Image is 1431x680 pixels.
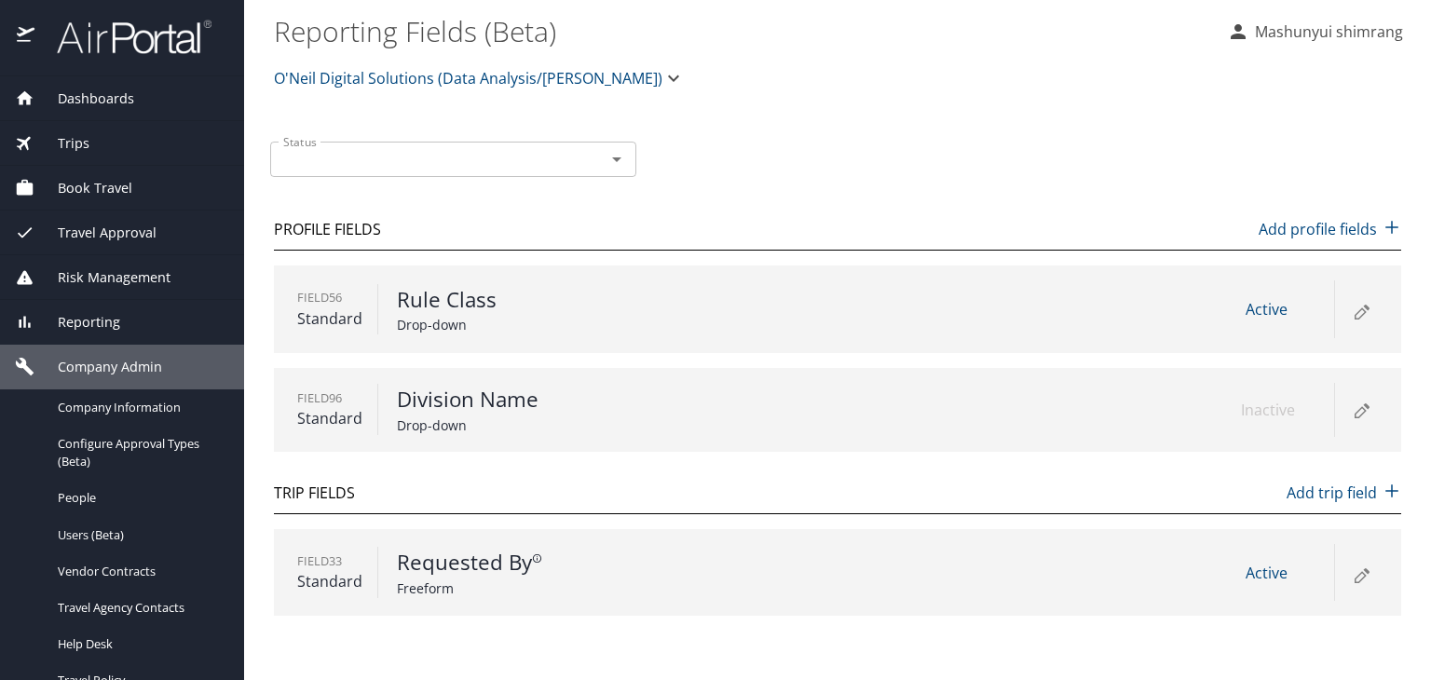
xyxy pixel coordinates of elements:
p: Division Name [397,384,755,415]
p: Field 96 [297,389,362,407]
span: O'Neil Digital Solutions (Data Analysis/[PERSON_NAME]) [274,65,662,91]
img: airportal-logo.png [36,19,211,55]
p: Drop-down [397,415,755,435]
button: O'Neil Digital Solutions (Data Analysis/[PERSON_NAME]) [266,60,692,97]
span: Configure Approval Types (Beta) [58,435,222,470]
p: Inactive [1241,399,1334,421]
span: Users (Beta) [58,526,222,544]
button: Open [604,146,630,172]
p: Standard [297,570,362,592]
p: Profile Fields [274,218,381,240]
p: Requested By [397,547,755,578]
span: Active [1246,563,1288,583]
span: Trips [34,133,89,154]
img: add icon [1383,218,1401,237]
span: Vendor Contracts [58,563,222,580]
p: Add profile fields [1259,218,1401,240]
span: Book Travel [34,178,132,198]
p: Field 56 [297,289,362,306]
p: Drop-down [397,315,755,334]
span: Help Desk [58,635,222,653]
p: Freeform [397,578,755,598]
span: Reporting [34,312,120,333]
img: add icon [1383,482,1401,500]
svg: Must use full name FIRST LAST [532,553,542,564]
h1: Reporting Fields (Beta) [274,2,1212,60]
img: icon-airportal.png [17,19,36,55]
p: Add trip field [1287,482,1401,504]
p: Standard [297,407,362,429]
span: Travel Agency Contacts [58,599,222,617]
p: Trip Fields [274,482,355,504]
span: Dashboards [34,88,134,109]
span: Active [1246,299,1288,320]
p: Rule Class [397,284,755,316]
button: Mashunyui shimrang [1220,15,1411,48]
span: Company Information [58,399,222,416]
span: Travel Approval [34,223,157,243]
p: Standard [297,307,362,330]
span: People [58,489,222,507]
p: Mashunyui shimrang [1249,20,1403,43]
p: Field 33 [297,552,362,570]
span: Company Admin [34,357,162,377]
span: Risk Management [34,267,170,288]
